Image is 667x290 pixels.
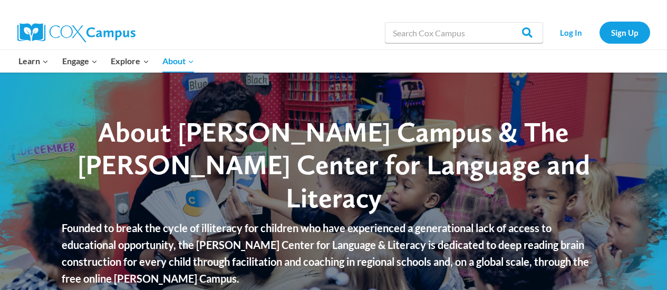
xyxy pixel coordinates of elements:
[600,22,650,43] a: Sign Up
[62,219,605,287] p: Founded to break the cycle of illiteracy for children who have experienced a generational lack of...
[62,54,98,68] span: Engage
[111,54,149,68] span: Explore
[12,50,201,72] nav: Primary Navigation
[162,54,194,68] span: About
[17,23,136,42] img: Cox Campus
[385,22,543,43] input: Search Cox Campus
[548,22,650,43] nav: Secondary Navigation
[548,22,594,43] a: Log In
[78,115,590,214] span: About [PERSON_NAME] Campus & The [PERSON_NAME] Center for Language and Literacy
[18,54,49,68] span: Learn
